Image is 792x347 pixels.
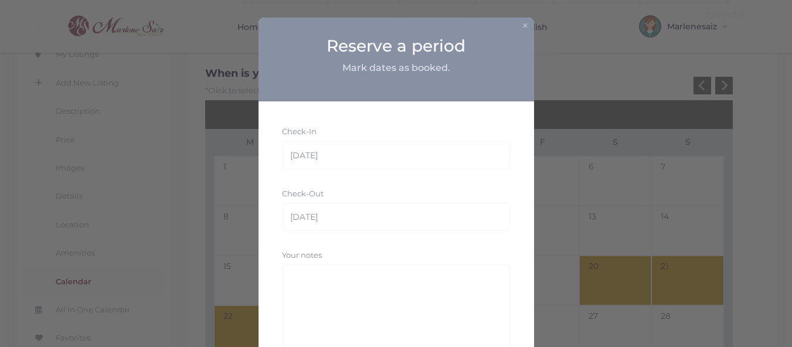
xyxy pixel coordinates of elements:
[282,249,511,261] label: Your notes
[282,125,511,138] label: Check-In
[282,187,511,200] label: Check-Out
[342,62,450,75] h4: Mark dates as booked.
[522,19,529,32] button: ×
[267,35,525,56] h2: Reserve a period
